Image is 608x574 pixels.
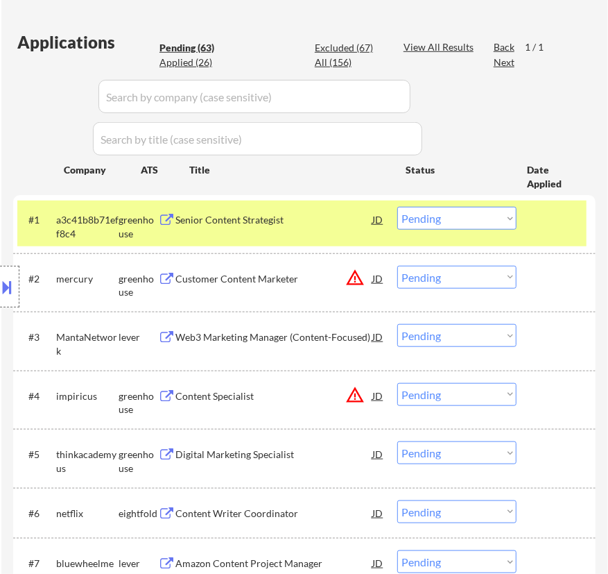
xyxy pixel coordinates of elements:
div: Applied (26) [159,56,229,69]
div: netflix [56,507,119,521]
div: Web3 Marketing Manager (Content-Focused) [175,330,372,344]
input: Search by company (case sensitive) [98,80,410,113]
div: JD [371,207,384,232]
div: lever [119,557,158,571]
input: Search by title (case sensitive) [93,122,422,155]
div: JD [371,383,384,408]
div: Digital Marketing Specialist [175,448,372,462]
div: View All Results [403,40,478,54]
div: 1 / 1 [525,40,557,54]
div: Next [494,56,516,69]
div: Content Writer Coordinator [175,507,372,521]
div: Date Applied [527,163,579,190]
div: JD [371,266,384,291]
div: JD [371,500,384,525]
div: Content Specialist [175,389,372,403]
div: All (156) [315,56,384,69]
button: warning_amber [345,268,365,287]
div: Pending (63) [159,41,229,55]
div: Amazon Content Project Manager [175,557,372,571]
div: Applications [17,34,155,51]
div: Senior Content Strategist [175,213,372,227]
div: #7 [28,557,45,571]
div: Excluded (67) [315,41,384,55]
div: Title [189,163,392,177]
div: #6 [28,507,45,521]
div: JD [371,441,384,466]
div: JD [371,324,384,349]
div: eightfold [119,507,158,521]
div: Status [406,157,507,182]
div: Back [494,40,516,54]
button: warning_amber [345,385,365,405]
div: Customer Content Marketer [175,272,372,286]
